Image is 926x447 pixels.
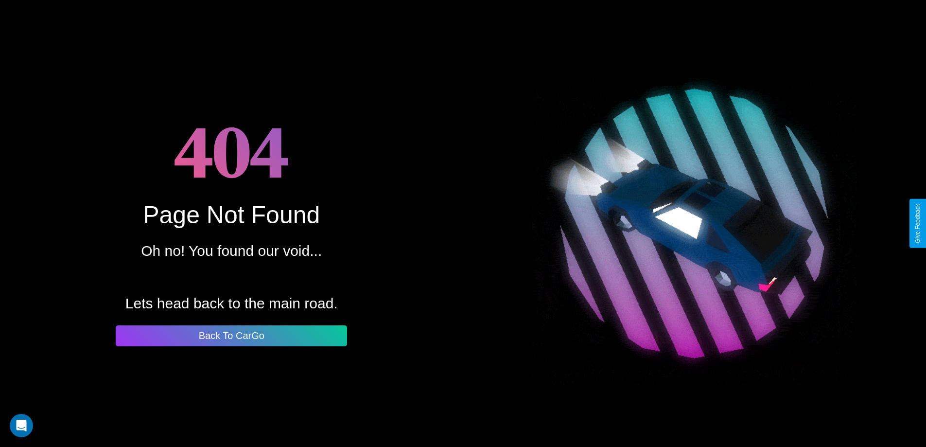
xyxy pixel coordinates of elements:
[125,238,338,317] p: Oh no! You found our void... Lets head back to the main road.
[10,414,33,437] div: Open Intercom Messenger
[143,201,320,229] div: Page Not Found
[914,204,921,243] div: Give Feedback
[116,325,347,346] button: Back To CarGo
[532,61,856,386] img: spinning car
[174,101,289,201] h1: 404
